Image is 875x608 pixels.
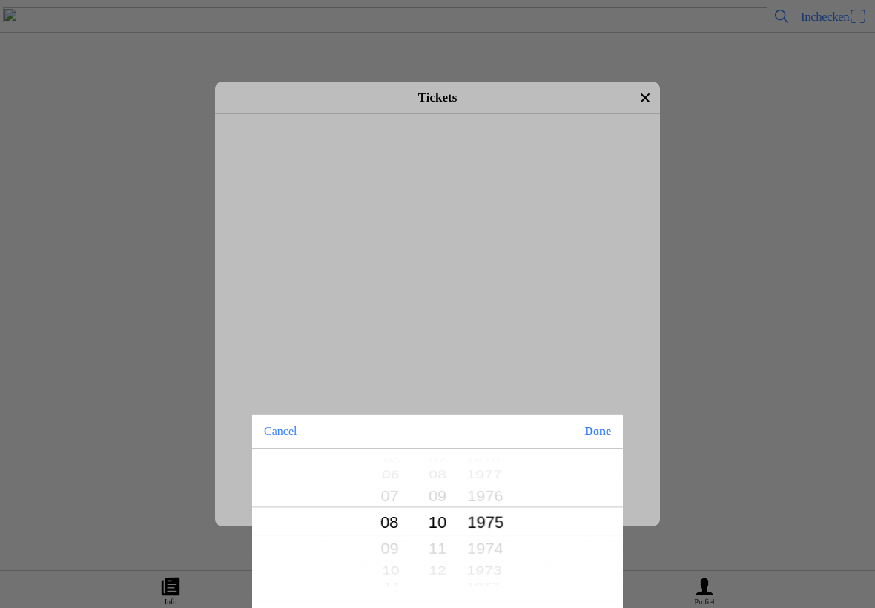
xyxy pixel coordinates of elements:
button: 05 [364,454,419,466]
button: 1975 [458,503,513,541]
button: 1976 [458,479,513,513]
button: 09 [362,531,417,565]
button: 1977 [457,462,512,487]
button: 10 [363,558,418,584]
button: 1978 [456,454,511,466]
button: Cancel [252,415,308,448]
button: 07 [424,454,451,466]
button: 08 [362,503,417,541]
button: 10 [423,503,451,541]
button: 11 [364,578,419,591]
button: 06 [363,462,418,487]
button: Done [572,415,623,448]
button: 1974 [458,531,513,565]
button: 12 [423,558,451,584]
button: 11 [423,531,451,565]
button: 07 [362,479,417,513]
button: 09 [423,479,451,513]
button: 08 [423,462,451,487]
button: 1972 [456,578,511,591]
button: 1973 [457,558,512,584]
